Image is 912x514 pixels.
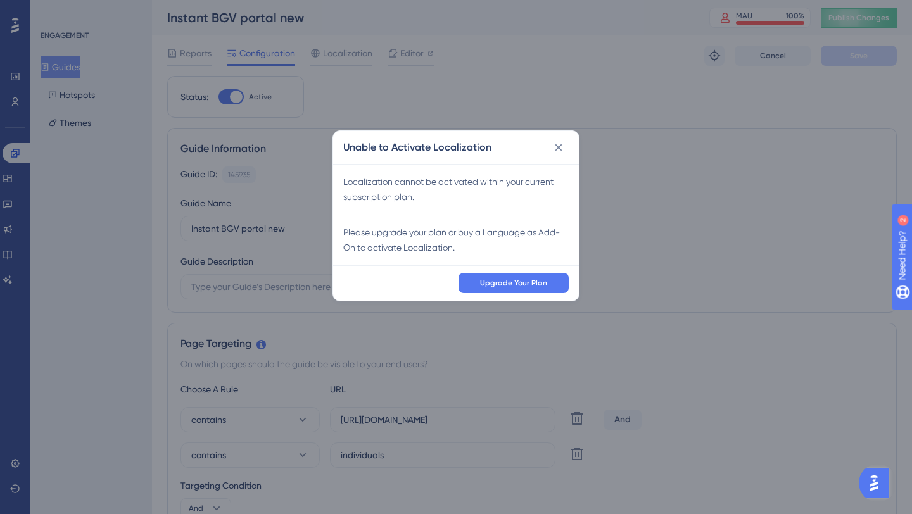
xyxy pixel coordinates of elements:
[343,225,569,255] div: Please upgrade your plan or buy a Language as Add-On to activate Localization.
[343,174,569,204] div: Localization cannot be activated within your current subscription plan.
[30,3,79,18] span: Need Help?
[859,464,897,502] iframe: UserGuiding AI Assistant Launcher
[480,278,547,288] span: Upgrade Your Plan
[88,6,92,16] div: 2
[343,140,491,155] h2: Unable to Activate Localization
